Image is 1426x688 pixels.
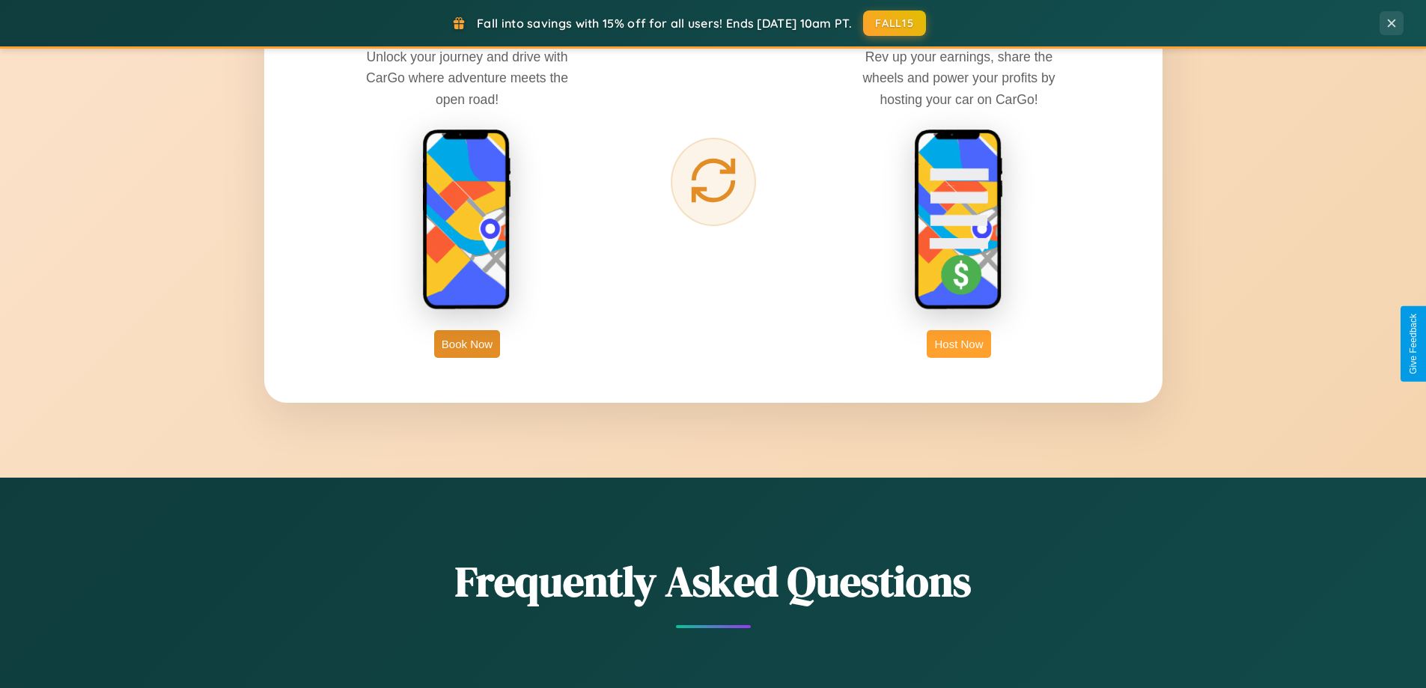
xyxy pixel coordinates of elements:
button: FALL15 [863,10,926,36]
h2: Frequently Asked Questions [264,552,1163,610]
span: Fall into savings with 15% off for all users! Ends [DATE] 10am PT. [477,16,852,31]
img: rent phone [422,129,512,311]
img: host phone [914,129,1004,311]
p: Unlock your journey and drive with CarGo where adventure meets the open road! [355,46,579,109]
button: Book Now [434,330,500,358]
p: Rev up your earnings, share the wheels and power your profits by hosting your car on CarGo! [847,46,1071,109]
button: Host Now [927,330,990,358]
div: Give Feedback [1408,314,1419,374]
